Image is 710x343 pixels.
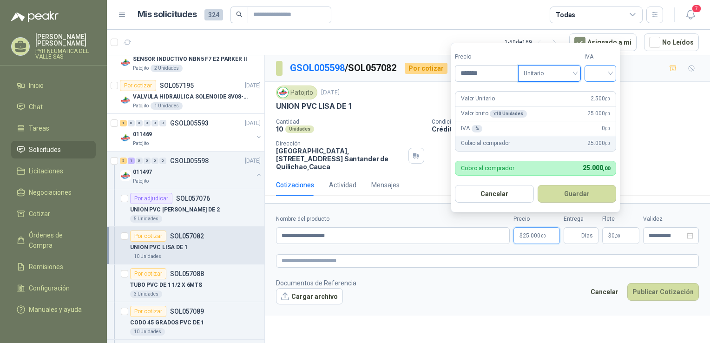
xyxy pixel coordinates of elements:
[276,215,510,224] label: Nombre del producto
[11,119,96,137] a: Tareas
[128,158,135,164] div: 1
[120,118,263,147] a: 1 0 0 0 0 0 GSOL005593[DATE] Company Logo011469Patojito
[276,288,343,305] button: Cargar archivo
[461,94,495,103] p: Valor Unitario
[120,170,131,181] img: Company Logo
[585,283,624,301] button: Cancelar
[587,139,610,148] span: 25.000
[170,270,204,277] p: SOL057088
[120,120,127,126] div: 1
[513,215,560,224] label: Precio
[278,87,288,98] img: Company Logo
[130,215,162,223] div: 5 Unidades
[159,158,166,164] div: 0
[564,215,598,224] label: Entrega
[432,125,707,133] p: Crédito 30 días
[276,180,314,190] div: Cotizaciones
[556,10,575,20] div: Todas
[130,328,165,336] div: 10 Unidades
[133,130,152,139] p: 011469
[691,4,702,13] span: 7
[29,102,43,112] span: Chat
[107,76,264,114] a: Por cotizarSOL057195[DATE] Company LogoVALVULA HIDRAULICA SOLENOIDE SV08-20Patojito1 Unidades
[461,124,482,133] p: IVA
[204,9,223,20] span: 324
[587,109,610,118] span: 25.000
[136,120,143,126] div: 0
[130,243,188,252] p: UNION PVC LISA DE 1
[29,166,63,176] span: Licitaciones
[276,147,405,171] p: [GEOGRAPHIC_DATA], [STREET_ADDRESS] Santander de Quilichao , Cauca
[11,279,96,297] a: Configuración
[321,88,340,97] p: [DATE]
[144,120,151,126] div: 0
[603,165,610,171] span: ,00
[461,139,510,148] p: Cobro al comprador
[133,140,149,147] p: Patojito
[602,215,639,224] label: Flete
[107,39,264,76] a: Por cotizarSOL057196[DATE] Company LogoSENSOR INDUCTIVO NBN5 F7 E2 PARKER IIPatojito2 Unidades
[583,164,610,171] span: 25.000
[461,165,514,171] p: Cobro al comprador
[371,180,400,190] div: Mensajes
[120,57,131,68] img: Company Logo
[29,283,70,293] span: Configuración
[605,96,610,101] span: ,00
[120,155,263,185] a: 5 1 0 0 0 0 GSOL005598[DATE] Company Logo011497Patojito
[245,157,261,165] p: [DATE]
[524,66,575,80] span: Unitario
[130,290,162,298] div: 3 Unidades
[540,233,546,238] span: ,00
[170,120,209,126] p: GSOL005593
[130,318,204,327] p: CODO 45 GRADOS PVC DE 1
[120,95,131,106] img: Company Logo
[276,86,317,99] div: Patojito
[643,215,699,224] label: Validez
[133,102,149,110] p: Patojito
[120,132,131,144] img: Company Logo
[11,184,96,201] a: Negociaciones
[290,62,345,73] a: GSOL005598
[29,230,87,251] span: Órdenes de Compra
[151,120,158,126] div: 0
[151,65,183,72] div: 2 Unidades
[11,301,96,318] a: Manuales y ayuda
[29,304,82,315] span: Manuales y ayuda
[133,168,152,177] p: 011497
[538,185,617,203] button: Guardar
[581,228,593,244] span: Días
[138,8,197,21] h1: Mis solicitudes
[605,126,610,131] span: ,00
[644,33,699,51] button: No Leídos
[329,180,356,190] div: Actividad
[605,111,610,116] span: ,00
[130,193,172,204] div: Por adjudicar
[602,227,639,244] p: $ 0,00
[276,101,351,111] p: UNION PVC LISA DE 1
[29,262,63,272] span: Remisiones
[130,205,220,214] p: UNION PVC [PERSON_NAME] DE 2
[159,120,166,126] div: 0
[627,283,699,301] button: Publicar Cotización
[276,140,405,147] p: Dirección
[455,185,534,203] button: Cancelar
[245,119,261,128] p: [DATE]
[35,48,96,59] p: PYR NEUMATICA DEL VALLE SAS
[472,125,483,132] div: %
[11,226,96,254] a: Órdenes de Compra
[602,124,610,133] span: 0
[461,109,527,118] p: Valor bruto
[585,53,616,61] label: IVA
[120,80,156,91] div: Por cotizar
[170,233,204,239] p: SOL057082
[523,233,546,238] span: 25.000
[130,281,202,290] p: TUBO PVC DE 1 1/2 X 6MTS
[133,92,249,101] p: VALVULA HIDRAULICA SOLENOIDE SV08-20
[35,33,96,46] p: [PERSON_NAME] [PERSON_NAME]
[151,158,158,164] div: 0
[120,158,127,164] div: 5
[11,98,96,116] a: Chat
[276,125,283,133] p: 10
[611,233,620,238] span: 0
[276,119,424,125] p: Cantidad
